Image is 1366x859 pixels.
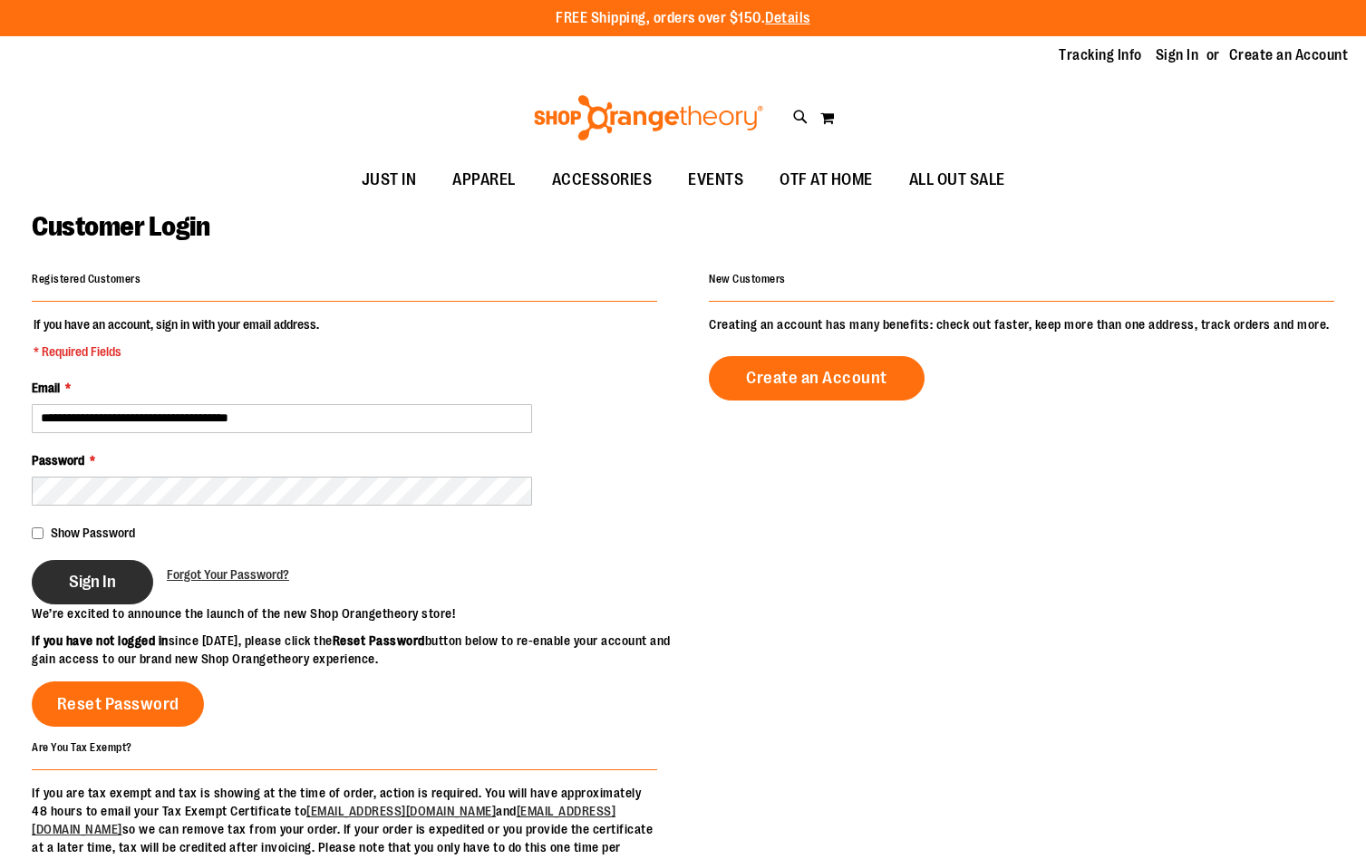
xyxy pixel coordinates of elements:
[32,632,683,668] p: since [DATE], please click the button below to re-enable your account and gain access to our bran...
[32,273,140,285] strong: Registered Customers
[709,273,786,285] strong: New Customers
[552,159,653,200] span: ACCESSORIES
[688,159,743,200] span: EVENTS
[32,315,321,361] legend: If you have an account, sign in with your email address.
[531,95,766,140] img: Shop Orangetheory
[452,159,516,200] span: APPAREL
[69,572,116,592] span: Sign In
[709,315,1334,333] p: Creating an account has many benefits: check out faster, keep more than one address, track orders...
[556,8,810,29] p: FREE Shipping, orders over $150.
[167,565,289,584] a: Forgot Your Password?
[57,694,179,714] span: Reset Password
[32,381,60,395] span: Email
[306,804,496,818] a: [EMAIL_ADDRESS][DOMAIN_NAME]
[1229,45,1349,65] a: Create an Account
[709,356,925,401] a: Create an Account
[32,560,153,604] button: Sign In
[765,10,810,26] a: Details
[32,681,204,727] a: Reset Password
[362,159,417,200] span: JUST IN
[32,633,169,648] strong: If you have not logged in
[746,368,887,388] span: Create an Account
[167,567,289,582] span: Forgot Your Password?
[32,740,132,753] strong: Are You Tax Exempt?
[1059,45,1142,65] a: Tracking Info
[333,633,425,648] strong: Reset Password
[32,604,683,623] p: We’re excited to announce the launch of the new Shop Orangetheory store!
[34,343,319,361] span: * Required Fields
[51,526,135,540] span: Show Password
[909,159,1005,200] span: ALL OUT SALE
[32,211,209,242] span: Customer Login
[780,159,873,200] span: OTF AT HOME
[32,453,84,468] span: Password
[1156,45,1199,65] a: Sign In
